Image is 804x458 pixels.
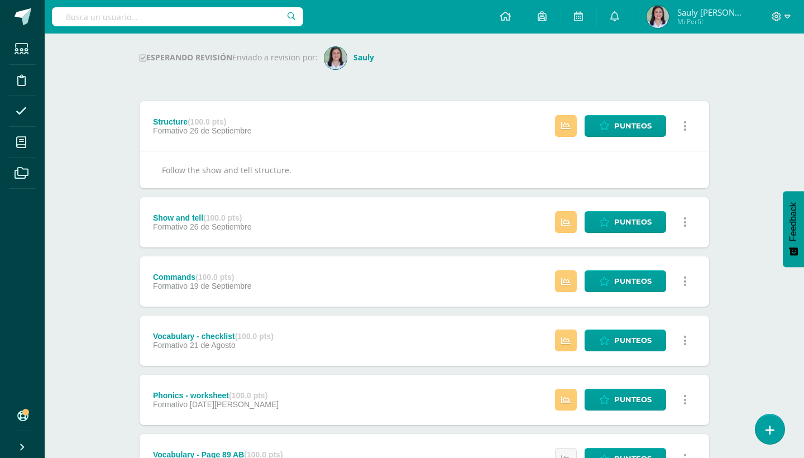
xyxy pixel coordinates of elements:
[153,126,188,135] span: Formativo
[324,52,379,63] a: Sauly
[190,341,236,350] span: 21 de Agosto
[190,126,252,135] span: 26 de Septiembre
[235,332,274,341] strong: (100.0 pts)
[585,211,666,233] a: Punteos
[153,341,188,350] span: Formativo
[585,115,666,137] a: Punteos
[614,271,652,292] span: Punteos
[229,391,267,400] strong: (100.0 pts)
[677,7,744,18] span: Sauly [PERSON_NAME]
[140,151,709,188] div: Follow the show and tell structure.
[614,116,652,136] span: Punteos
[614,212,652,232] span: Punteos
[153,117,252,126] div: Structure
[614,330,652,351] span: Punteos
[788,202,798,241] span: Feedback
[203,213,242,222] strong: (100.0 pts)
[353,52,374,63] strong: Sauly
[153,400,188,409] span: Formativo
[153,213,252,222] div: Show and tell
[52,7,303,26] input: Busca un usuario...
[324,47,347,69] img: 13b080eea5a68cea67eb7ffd4ed3b6e1.png
[647,6,669,28] img: 5f79680b61b443d1d4ae779ac156e769.png
[585,389,666,411] a: Punteos
[585,330,666,351] a: Punteos
[585,270,666,292] a: Punteos
[783,191,804,267] button: Feedback - Mostrar encuesta
[153,273,252,282] div: Commands
[195,273,234,282] strong: (100.0 pts)
[190,400,279,409] span: [DATE][PERSON_NAME]
[614,389,652,410] span: Punteos
[188,117,226,126] strong: (100.0 pts)
[677,17,744,26] span: Mi Perfil
[153,282,188,290] span: Formativo
[190,222,252,231] span: 26 de Septiembre
[232,52,318,63] span: Enviado a revision por:
[153,391,279,400] div: Phonics - worksheet
[140,52,232,63] strong: ESPERANDO REVISIÓN
[153,332,274,341] div: Vocabulary - checklist
[190,282,252,290] span: 19 de Septiembre
[153,222,188,231] span: Formativo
